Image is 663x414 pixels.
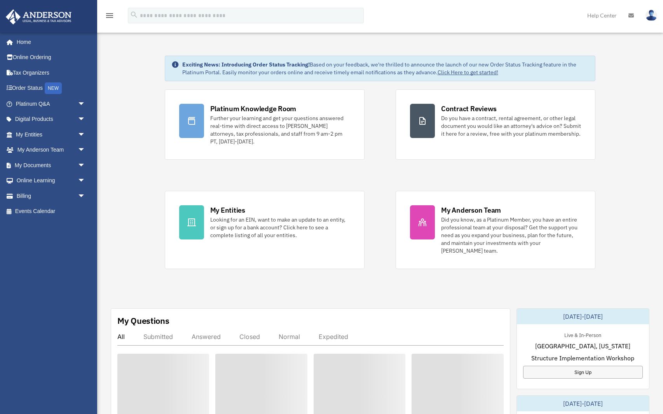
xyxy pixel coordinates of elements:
[5,112,97,127] a: Digital Productsarrow_drop_down
[558,330,607,339] div: Live & In-Person
[105,11,114,20] i: menu
[192,333,221,341] div: Answered
[396,89,595,160] a: Contract Reviews Do you have a contract, rental agreement, or other legal document you would like...
[210,114,350,145] div: Further your learning and get your questions answered real-time with direct access to [PERSON_NAM...
[396,191,595,269] a: My Anderson Team Did you know, as a Platinum Member, you have an entire professional team at your...
[165,191,365,269] a: My Entities Looking for an EIN, want to make an update to an entity, or sign up for a bank accoun...
[210,205,245,215] div: My Entities
[438,69,498,76] a: Click Here to get started!
[165,89,365,160] a: Platinum Knowledge Room Further your learning and get your questions answered real-time with dire...
[117,315,169,327] div: My Questions
[441,216,581,255] div: Did you know, as a Platinum Member, you have an entire professional team at your disposal? Get th...
[535,341,630,351] span: [GEOGRAPHIC_DATA], [US_STATE]
[5,96,97,112] a: Platinum Q&Aarrow_drop_down
[78,112,93,128] span: arrow_drop_down
[5,142,97,158] a: My Anderson Teamarrow_drop_down
[78,127,93,143] span: arrow_drop_down
[78,188,93,204] span: arrow_drop_down
[5,65,97,80] a: Tax Organizers
[78,173,93,189] span: arrow_drop_down
[117,333,125,341] div: All
[531,353,634,363] span: Structure Implementation Workshop
[78,157,93,173] span: arrow_drop_down
[143,333,173,341] div: Submitted
[239,333,260,341] div: Closed
[45,82,62,94] div: NEW
[5,127,97,142] a: My Entitiesarrow_drop_down
[646,10,657,21] img: User Pic
[441,114,581,138] div: Do you have a contract, rental agreement, or other legal document you would like an attorney's ad...
[5,157,97,173] a: My Documentsarrow_drop_down
[5,80,97,96] a: Order StatusNEW
[210,216,350,239] div: Looking for an EIN, want to make an update to an entity, or sign up for a bank account? Click her...
[5,173,97,189] a: Online Learningarrow_drop_down
[182,61,589,76] div: Based on your feedback, we're thrilled to announce the launch of our new Order Status Tracking fe...
[517,396,649,411] div: [DATE]-[DATE]
[441,104,497,114] div: Contract Reviews
[441,205,501,215] div: My Anderson Team
[319,333,348,341] div: Expedited
[130,10,138,19] i: search
[5,188,97,204] a: Billingarrow_drop_down
[210,104,297,114] div: Platinum Knowledge Room
[523,366,643,379] a: Sign Up
[78,96,93,112] span: arrow_drop_down
[5,204,97,219] a: Events Calendar
[5,34,93,50] a: Home
[105,14,114,20] a: menu
[5,50,97,65] a: Online Ordering
[78,142,93,158] span: arrow_drop_down
[3,9,74,24] img: Anderson Advisors Platinum Portal
[517,309,649,324] div: [DATE]-[DATE]
[182,61,310,68] strong: Exciting News: Introducing Order Status Tracking!
[279,333,300,341] div: Normal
